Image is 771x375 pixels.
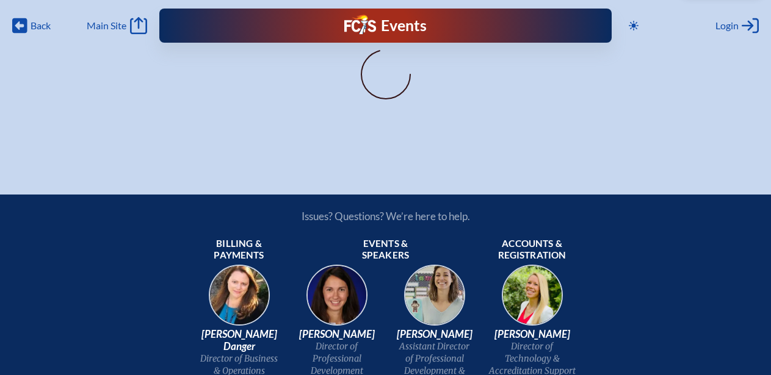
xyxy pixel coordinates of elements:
[171,210,601,223] p: Issues? Questions? We’re here to help.
[344,15,376,34] img: Florida Council of Independent Schools
[493,261,571,339] img: b1ee34a6-5a78-4519-85b2-7190c4823173
[292,15,479,37] div: FCIS Events — Future ready
[396,261,474,339] img: 545ba9c4-c691-43d5-86fb-b0a622cbeb82
[298,261,376,339] img: 94e3d245-ca72-49ea-9844-ae84f6d33c0f
[488,238,576,262] span: Accounts & registration
[195,238,283,262] span: Billing & payments
[488,328,576,340] span: [PERSON_NAME]
[391,328,479,340] span: [PERSON_NAME]
[195,328,283,352] span: [PERSON_NAME] Danger
[87,17,147,34] a: Main Site
[381,18,427,34] h1: Events
[293,328,381,340] span: [PERSON_NAME]
[344,15,427,37] a: FCIS LogoEvents
[31,20,51,32] span: Back
[342,238,430,262] span: Events & speakers
[87,20,126,32] span: Main Site
[200,261,278,339] img: 9c64f3fb-7776-47f4-83d7-46a341952595
[715,20,739,32] span: Login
